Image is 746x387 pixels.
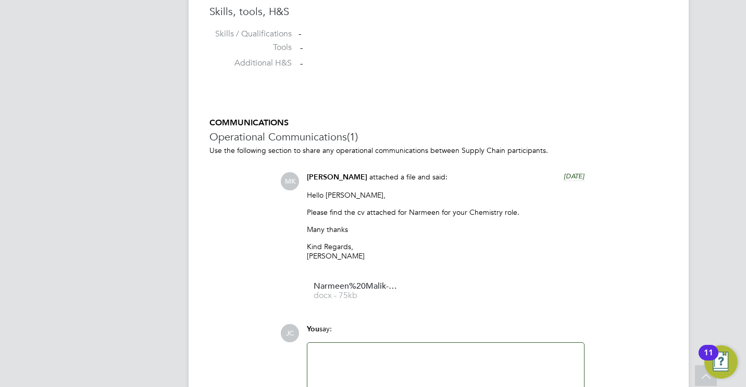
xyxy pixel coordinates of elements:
label: Additional H&S [209,58,292,69]
a: Narmeen%20Malik-Chemistry%20Lecturer%20Role-EMG%20CV%20 docx - 75kb [314,282,397,300]
span: [PERSON_NAME] [307,173,367,182]
h3: Skills, tools, H&S [209,5,668,18]
p: Use the following section to share any operational communications between Supply Chain participants. [209,146,668,155]
span: JC [281,324,299,342]
span: MK [281,172,299,190]
div: 11 [704,353,713,366]
div: - [299,29,668,40]
label: Tools [209,42,292,53]
span: docx - 75kb [314,292,397,300]
p: Hello [PERSON_NAME], [307,190,585,200]
p: Many thanks [307,225,585,234]
span: - [300,43,303,53]
p: Kind Regards, [PERSON_NAME] [307,242,585,261]
span: - [300,58,303,69]
span: attached a file and said: [369,172,447,182]
label: Skills / Qualifications [209,29,292,40]
div: say: [307,324,585,342]
span: You [307,325,319,333]
h3: Operational Communications [209,130,668,144]
h5: COMMUNICATIONS [209,118,668,128]
span: [DATE] [564,172,585,180]
button: Open Resource Center, 11 new notifications [704,345,738,379]
span: (1) [347,130,358,144]
p: Please find the cv attached for Narmeen for your Chemistry role. [307,208,585,217]
span: Narmeen%20Malik-Chemistry%20Lecturer%20Role-EMG%20CV%20 [314,282,397,290]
